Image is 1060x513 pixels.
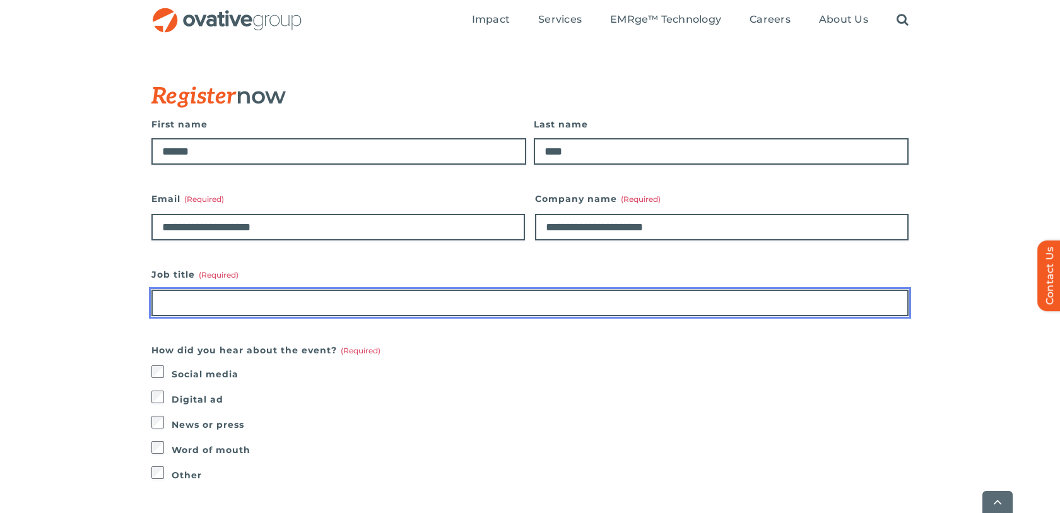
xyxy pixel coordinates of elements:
[535,190,909,208] label: Company name
[151,83,845,109] h3: now
[151,190,525,208] label: Email
[151,6,303,18] a: OG_Full_horizontal_RGB
[472,13,510,26] span: Impact
[819,13,868,27] a: About Us
[610,13,721,26] span: EMRge™ Technology
[151,83,236,110] span: Register
[534,115,909,133] label: Last name
[610,13,721,27] a: EMRge™ Technology
[172,391,909,408] label: Digital ad
[151,266,909,283] label: Job title
[621,194,661,204] span: (Required)
[538,13,582,27] a: Services
[172,466,909,484] label: Other
[172,416,909,433] label: News or press
[172,365,909,383] label: Social media
[341,346,380,355] span: (Required)
[184,194,224,204] span: (Required)
[472,13,510,27] a: Impact
[750,13,791,26] span: Careers
[897,13,909,27] a: Search
[819,13,868,26] span: About Us
[172,441,909,459] label: Word of mouth
[750,13,791,27] a: Careers
[151,341,380,359] legend: How did you hear about the event?
[151,115,526,133] label: First name
[199,270,238,280] span: (Required)
[538,13,582,26] span: Services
